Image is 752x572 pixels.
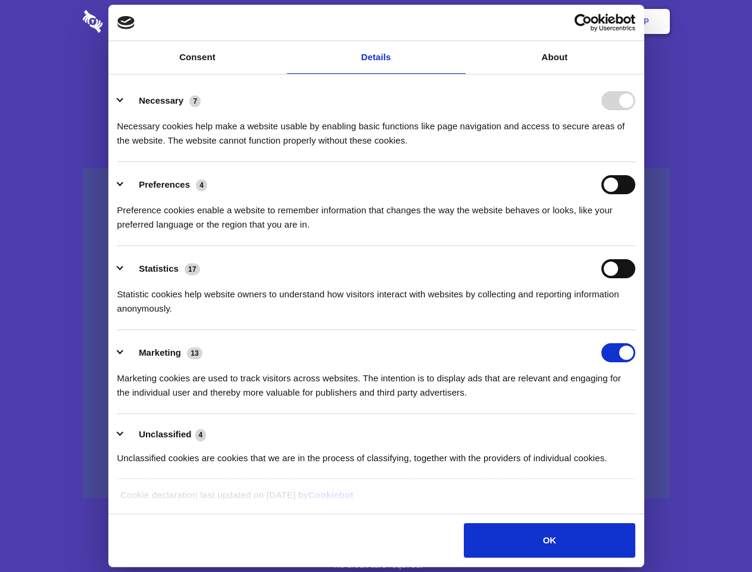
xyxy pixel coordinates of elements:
a: Wistia video thumbnail [83,168,670,499]
button: Marketing (13) [117,343,210,362]
span: 13 [187,347,202,359]
a: Contact [483,3,538,40]
a: Usercentrics Cookiebot - opens in a new window [531,14,635,32]
a: About [466,41,644,74]
iframe: Drift Widget Chat Controller [692,512,738,558]
img: logo [117,16,135,29]
img: logo-wordmark-white-trans-d4663122ce5f474addd5e946df7df03e33cb6a1c49d2221995e7729f52c070b2.svg [83,10,185,33]
h4: Auto-redaction of sensitive data, encrypted data sharing and self-destructing private chats. Shar... [83,108,670,148]
a: Consent [108,41,287,74]
div: Unclassified cookies are cookies that we are in the process of classifying, together with the pro... [117,442,635,465]
a: Pricing [350,3,401,40]
label: Necessary [139,95,183,105]
button: Statistics (17) [117,259,208,278]
div: Necessary cookies help make a website usable by enabling basic functions like page navigation and... [117,110,635,148]
button: Preferences (4) [117,175,215,194]
span: 4 [196,179,207,191]
a: Cookiebot [308,490,354,500]
h1: Eliminate Slack Data Loss. [83,54,670,97]
label: Preferences [139,179,190,189]
button: OK [464,523,635,558]
span: 17 [185,263,200,275]
span: 4 [195,429,207,441]
label: Marketing [139,347,181,357]
div: Preference cookies enable a website to remember information that changes the way the website beha... [117,194,635,232]
span: 7 [189,95,201,107]
div: Statistic cookies help website owners to understand how visitors interact with websites by collec... [117,278,635,316]
button: Unclassified (4) [117,427,214,442]
button: Necessary (7) [117,91,208,110]
label: Statistics [139,263,179,273]
div: Cookie declaration last updated on [DATE] by [111,488,641,511]
a: Login [540,3,592,40]
div: Marketing cookies are used to track visitors across websites. The intention is to display ads tha... [117,362,635,400]
a: Details [287,41,466,74]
